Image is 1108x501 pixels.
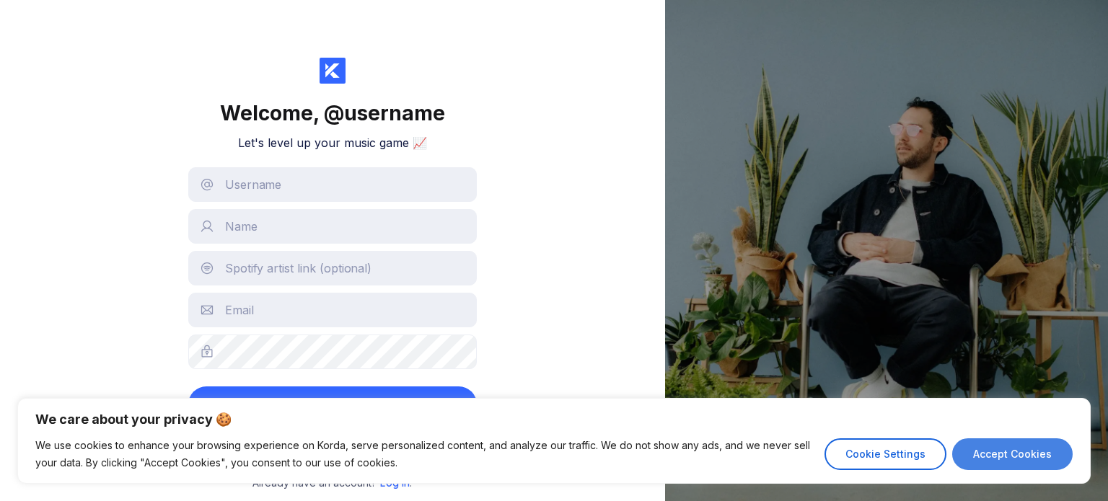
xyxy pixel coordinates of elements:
[188,209,477,244] input: Name
[344,101,445,125] span: username
[188,293,477,327] input: Email
[188,167,477,202] input: Username
[238,136,427,150] h2: Let's level up your music game 📈
[825,438,946,470] button: Cookie Settings
[952,438,1073,470] button: Accept Cookies
[188,251,477,285] input: Spotify artist link (optional)
[35,411,1073,428] p: We care about your privacy 🍪
[324,101,344,125] span: @
[220,101,445,125] div: Welcome,
[35,437,814,471] p: We use cookies to enhance your browsing experience on Korda, serve personalized content, and anal...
